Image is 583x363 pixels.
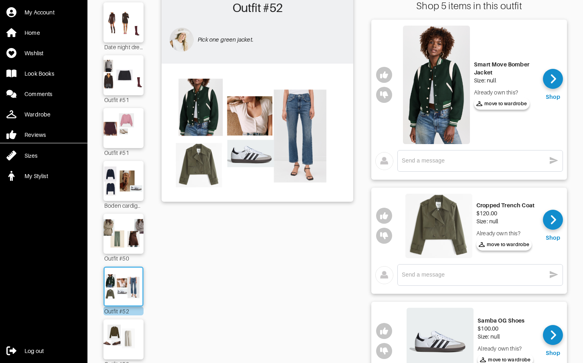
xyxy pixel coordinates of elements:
div: $100.00 [478,325,533,333]
div: Outfit #51 [103,95,144,104]
div: Look Books [24,70,54,78]
img: Outfit Outfit #52 [103,272,145,301]
div: Shop 5 items in this outfit [371,0,567,12]
span: move to wardrobe [479,241,530,248]
div: $120.00 [476,209,534,217]
div: Shop [546,349,560,357]
img: Outfit Boden cardigan replacement [101,165,146,197]
a: Shop [543,210,563,242]
img: avatar [375,152,393,170]
button: move to wardrobe [474,98,530,110]
a: Shop [543,325,563,357]
div: Wardrobe [24,110,51,118]
img: Outfit Outfit #52 [166,68,349,197]
div: Outfit #52 [103,307,144,315]
div: Home [24,29,40,37]
div: Outfit #51 [103,148,144,157]
img: Outfit Outfit #50 [101,218,146,250]
div: Comments [24,90,52,98]
img: Outfit Date night dress [101,6,146,38]
span: move to wardrobe [476,100,527,107]
a: Shop [543,69,563,101]
div: Already own this? [476,229,534,237]
div: Log out [24,347,44,355]
div: Reviews [24,131,46,139]
div: Outfit #50 [103,254,144,263]
div: Already own this? [474,88,537,96]
div: Sizes [24,152,37,160]
div: My Stylist [24,172,48,180]
img: Outfit Outfit #50 [101,323,146,355]
div: My Account [24,8,55,16]
div: Wishlist [24,49,43,57]
img: Smart Move Bomber Jacket [403,26,470,144]
div: Size: null [478,333,533,341]
div: Boden cardigan replacement [103,201,144,210]
div: Samba OG Shoes [478,317,533,325]
button: move to wardrobe [476,239,532,251]
img: avatar [170,28,194,52]
div: Shop [546,234,560,242]
div: Size: null [476,217,534,225]
img: avatar [375,266,393,284]
div: Size: null [474,76,537,84]
img: Outfit Outfit #51 [101,59,146,91]
img: Cropped Trench Coat [405,194,472,258]
img: Outfit Outfit #51 [101,112,146,144]
div: Already own this? [478,345,533,353]
div: Smart Move Bomber Jacket [474,60,537,76]
div: Cropped Trench Coat [476,201,534,209]
p: Pick one green jacket. [198,36,345,44]
div: Date night dress [103,42,144,51]
div: Shop [546,93,560,101]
